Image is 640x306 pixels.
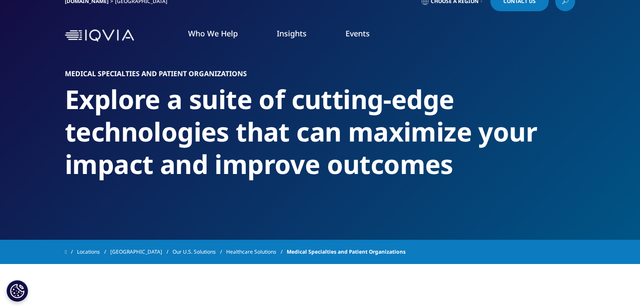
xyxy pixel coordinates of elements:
[65,29,134,42] img: IQVIA Healthcare Information Technology and Pharma Clinical Research Company
[138,15,575,56] nav: Primary
[173,244,226,260] a: Our U.S. Solutions
[110,244,173,260] a: [GEOGRAPHIC_DATA]
[77,244,110,260] a: Locations
[188,28,238,39] a: Who We Help
[287,244,406,260] span: Medical Specialties and Patient Organizations
[277,28,307,39] a: Insights
[6,280,28,302] button: Configuración de cookies
[226,244,287,260] a: Healthcare Solutions
[65,69,575,78] h1: Medical Specialties and Patient Organizations
[65,83,575,180] h2: Explore a suite of cutting-edge technologies that can maximize your impact and improve outcomes
[346,28,370,39] a: Events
